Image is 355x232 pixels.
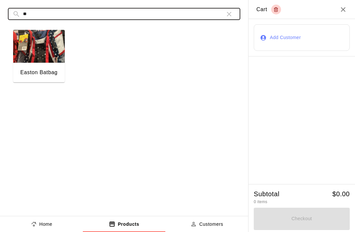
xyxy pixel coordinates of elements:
img: Easton Batbag [13,30,65,63]
div: Cart [256,5,281,14]
button: Add Customer [254,24,350,51]
p: Products [118,221,139,228]
p: Home [39,221,53,228]
h5: $ 0.00 [332,190,350,199]
div: Easton Batbag [20,68,58,77]
p: Customers [199,221,223,228]
h5: Subtotal [254,190,279,199]
span: 0 items [254,200,267,204]
button: Close [339,6,347,13]
button: Empty cart [271,5,281,14]
button: Easton BatbagEaston Batbag [13,30,65,84]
